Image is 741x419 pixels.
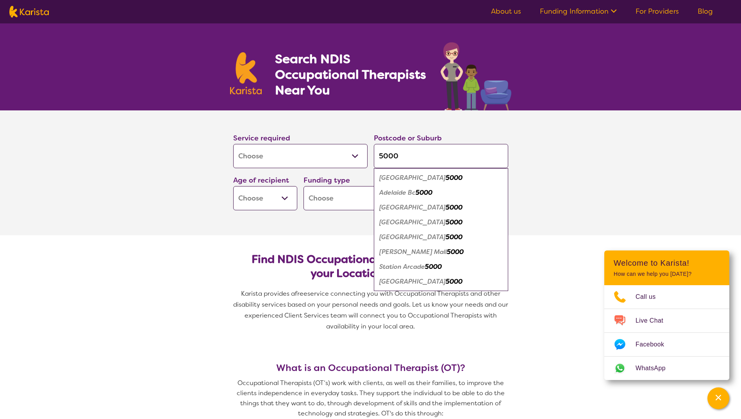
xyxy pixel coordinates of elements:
em: 5000 [447,248,464,256]
em: 5000 [416,188,432,197]
img: occupational-therapy [441,42,511,110]
h2: Find NDIS Occupational Therapists based on your Location & Needs [239,252,502,281]
div: Rundle Mall 5000 [378,245,504,259]
em: [GEOGRAPHIC_DATA] [379,233,446,241]
em: 5000 [446,233,462,241]
label: Funding type [304,176,350,185]
input: Type [374,144,508,168]
button: Channel Menu [707,387,729,409]
span: free [295,289,307,298]
a: Funding Information [540,7,617,16]
img: Karista logo [9,6,49,18]
p: Occupational Therapists (OT’s) work with clients, as well as their families, to improve the clien... [230,378,511,419]
span: Live Chat [636,315,673,327]
ul: Choose channel [604,285,729,380]
p: How can we help you [DATE]? [614,271,720,277]
div: Channel Menu [604,250,729,380]
a: About us [491,7,521,16]
em: 5000 [446,277,462,286]
div: City West Campus 5000 [378,200,504,215]
label: Postcode or Suburb [374,133,442,143]
div: Hutt Street 5000 [378,230,504,245]
span: Facebook [636,339,673,350]
em: 5000 [446,174,462,182]
em: [PERSON_NAME] Mall [379,248,447,256]
div: Halifax Street 5000 [378,215,504,230]
em: Station Arcade [379,263,425,271]
em: [GEOGRAPHIC_DATA] [379,277,446,286]
a: For Providers [636,7,679,16]
span: WhatsApp [636,362,675,374]
em: [GEOGRAPHIC_DATA] [379,218,446,226]
em: 5000 [425,263,442,271]
span: service connecting you with Occupational Therapists and other disability services based on your p... [233,289,510,330]
div: Adelaide Bc 5000 [378,185,504,200]
label: Age of recipient [233,176,289,185]
a: Web link opens in a new tab. [604,357,729,380]
div: Adelaide 5000 [378,170,504,185]
em: [GEOGRAPHIC_DATA] [379,203,446,211]
div: Station Arcade 5000 [378,259,504,274]
em: Adelaide Bc [379,188,416,197]
img: Karista logo [230,52,262,94]
div: Sturt Street 5000 [378,274,504,289]
span: Call us [636,291,665,303]
h3: What is an Occupational Therapist (OT)? [230,362,511,373]
a: Blog [698,7,713,16]
em: [GEOGRAPHIC_DATA] [379,174,446,182]
span: Karista provides a [241,289,295,298]
h2: Welcome to Karista! [614,258,720,268]
em: 5000 [446,218,462,226]
h1: Search NDIS Occupational Therapists Near You [275,51,427,98]
em: 5000 [446,203,462,211]
label: Service required [233,133,290,143]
